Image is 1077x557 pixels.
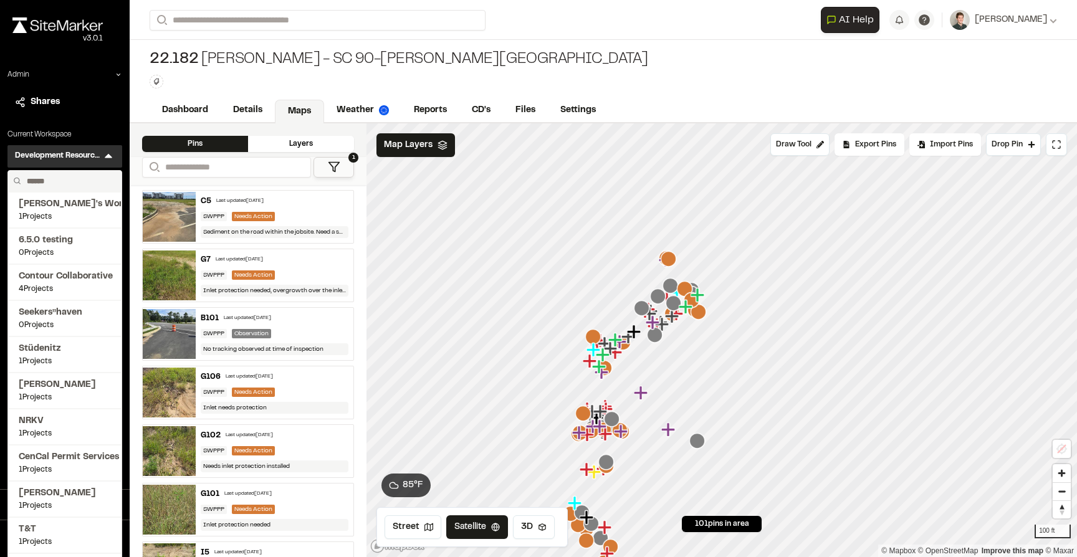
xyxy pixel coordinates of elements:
img: file [143,485,196,535]
div: Map marker [580,401,596,417]
button: Zoom in [1053,464,1071,482]
span: Contour Collaborative [19,270,111,283]
span: [PERSON_NAME] [975,13,1047,27]
span: [PERSON_NAME]'s Workspace [19,198,111,211]
button: Satellite [446,515,508,539]
div: SWPPP [201,505,227,514]
div: Map marker [574,505,590,521]
div: Map marker [650,288,666,305]
div: Map marker [691,287,707,303]
div: SWPPP [201,212,227,221]
div: Last updated [DATE] [216,198,264,205]
div: G106 [201,371,221,383]
div: Map marker [583,423,600,439]
div: Map marker [634,385,650,401]
button: Search [150,10,172,31]
div: Last updated [DATE] [214,549,262,556]
div: Observation [232,329,271,338]
a: OpenStreetMap [918,546,979,555]
span: NRKV [19,414,111,428]
a: Stüdenitz1Projects [19,342,111,367]
div: SWPPP [201,329,227,338]
a: Maxar [1045,546,1074,555]
div: Last updated [DATE] [226,432,273,439]
span: 1 Projects [19,500,111,512]
div: Map marker [585,329,601,345]
div: Map marker [598,336,614,352]
div: Map marker [641,302,658,318]
div: Map marker [621,329,638,345]
span: Map Layers [384,138,433,152]
a: Mapbox logo [370,539,425,553]
div: Map marker [603,341,620,357]
button: Draw Tool [770,133,830,156]
div: Map marker [684,292,700,308]
div: Map marker [580,462,596,478]
span: [PERSON_NAME] [19,378,111,392]
span: 85 ° F [403,478,423,492]
div: Map marker [677,281,693,297]
div: Map marker [580,427,596,443]
div: Needs Action [232,446,275,455]
div: Map marker [689,433,706,449]
div: Import Pins into your project [909,133,981,156]
span: 1 Projects [19,428,111,439]
div: Map marker [580,404,596,421]
div: SWPPP [201,446,227,455]
img: precipai.png [379,105,389,115]
div: Map marker [595,364,611,381]
span: 1 [348,153,358,163]
a: Settings [548,98,608,122]
div: Map marker [615,335,631,351]
div: Map marker [598,520,614,536]
div: Map marker [572,425,588,441]
div: Map marker [578,533,595,549]
a: NRKV1Projects [19,414,111,439]
div: Last updated [DATE] [224,315,271,322]
h3: Development Resource Group [15,150,102,163]
img: file [143,250,196,300]
button: Drop Pin [986,133,1041,156]
p: Current Workspace [7,129,122,140]
button: Search [142,157,165,178]
div: Map marker [585,404,601,420]
div: Map marker [575,406,591,422]
div: Map marker [666,295,682,312]
div: Map marker [563,506,579,522]
span: 0 Projects [19,320,111,331]
button: [PERSON_NAME] [950,10,1057,30]
span: CenCal Permit Services [19,450,111,464]
button: Location not available [1053,440,1071,458]
img: User [950,10,970,30]
div: Map marker [612,422,628,439]
img: rebrand.png [12,17,103,33]
button: Zoom out [1053,482,1071,500]
button: Edit Tags [150,75,163,88]
div: Map marker [593,419,609,435]
div: Pins [142,136,248,152]
a: Map feedback [982,546,1043,555]
button: 3D [513,515,555,539]
button: Reset bearing to north [1053,500,1071,518]
span: Seekers’’haven [19,306,111,320]
div: Sediment on the road within the jobsite. Need a sweeper to clean the roadway [201,226,349,238]
span: T&T [19,523,111,536]
div: No pins available to export [835,133,904,156]
div: Map marker [586,419,602,435]
div: Map marker [568,495,584,512]
a: 6.5.0 testing0Projects [19,234,111,259]
span: Reset bearing to north [1053,501,1071,518]
button: Street [385,515,441,539]
a: [PERSON_NAME]'s Workspace1Projects [19,198,111,222]
div: Needs Action [232,505,275,514]
div: Last updated [DATE] [226,373,273,381]
div: Map marker [596,461,613,477]
span: Export Pins [855,139,896,150]
span: Stüdenitz [19,342,111,356]
div: Map marker [691,304,707,320]
div: Open AI Assistant [821,7,884,33]
span: 4 Projects [19,283,111,295]
a: [PERSON_NAME]1Projects [19,378,111,403]
a: Dashboard [150,98,221,122]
